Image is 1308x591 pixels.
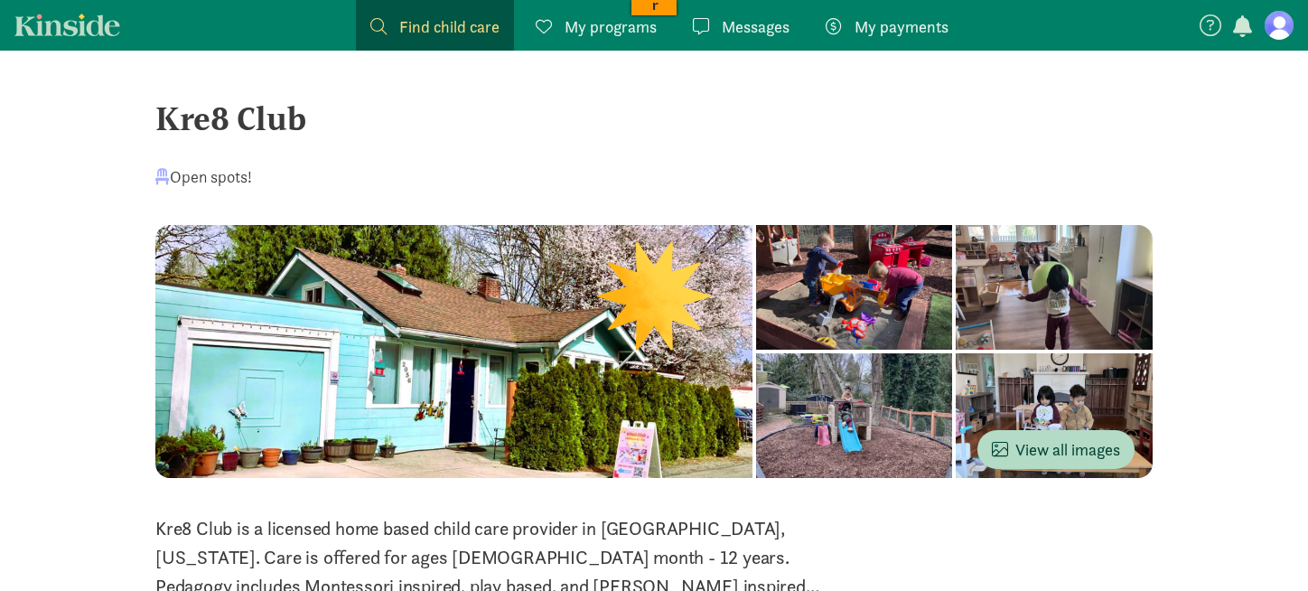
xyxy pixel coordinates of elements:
[155,94,1153,143] div: Kre8 Club
[14,14,120,36] a: Kinside
[155,164,252,189] div: Open spots!
[855,14,948,39] span: My payments
[992,437,1120,462] span: View all images
[399,14,500,39] span: Find child care
[565,14,657,39] span: My programs
[722,14,789,39] span: Messages
[977,430,1135,469] button: View all images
